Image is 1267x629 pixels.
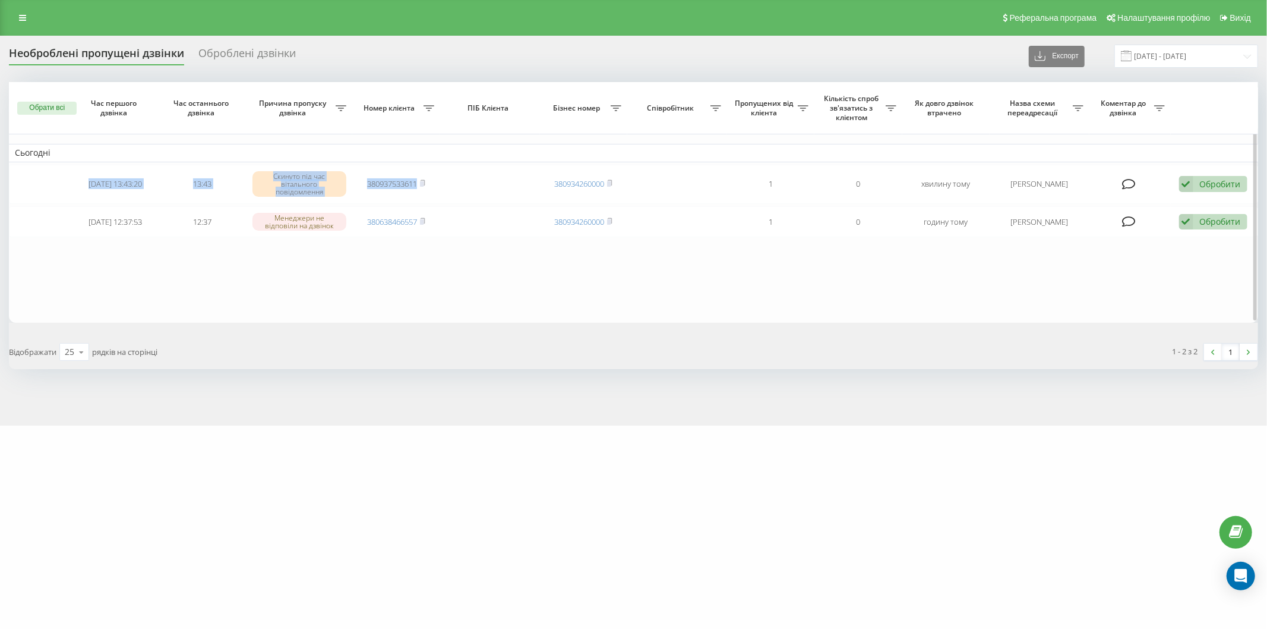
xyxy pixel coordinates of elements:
span: Як довго дзвінок втрачено [912,99,980,117]
div: 1 - 2 з 2 [1173,345,1198,357]
button: Обрати всі [17,102,77,115]
a: 380638466557 [367,216,417,227]
div: Обробити [1200,216,1241,227]
div: Скинуто під час вітального повідомлення [252,171,346,197]
td: 13:43 [159,165,246,204]
div: Менеджери не відповіли на дзвінок [252,213,346,231]
td: [DATE] 13:43:20 [71,165,159,204]
a: 380937533611 [367,178,417,189]
span: Коментар до дзвінка [1095,99,1154,117]
div: 25 [65,346,74,358]
button: Експорт [1029,46,1085,67]
span: Реферальна програма [1010,13,1097,23]
td: 1 [727,165,814,204]
td: 12:37 [159,206,246,238]
td: 0 [814,165,902,204]
span: Номер клієнта [358,103,423,113]
span: Бізнес номер [546,103,611,113]
td: 1 [727,206,814,238]
a: 380934260000 [554,216,604,227]
span: Час останнього дзвінка [169,99,236,117]
span: Причина пропуску дзвінка [252,99,336,117]
td: 0 [814,206,902,238]
span: Кількість спроб зв'язатись з клієнтом [820,94,885,122]
td: Сьогодні [9,144,1258,162]
a: 380934260000 [554,178,604,189]
td: годину тому [902,206,990,238]
a: 1 [1222,344,1240,360]
span: ПІБ Клієнта [450,103,529,113]
span: Час першого дзвінка [81,99,149,117]
div: Необроблені пропущені дзвінки [9,47,184,65]
span: Співробітник [633,103,710,113]
td: хвилину тому [902,165,990,204]
div: Обробити [1200,178,1241,190]
span: рядків на сторінці [92,347,157,357]
span: Вихід [1230,13,1251,23]
td: [PERSON_NAME] [990,206,1089,238]
td: [PERSON_NAME] [990,165,1089,204]
span: Пропущених від клієнта [733,99,798,117]
span: Назва схеми переадресації [996,99,1073,117]
span: Налаштування профілю [1117,13,1210,23]
td: [DATE] 12:37:53 [71,206,159,238]
span: Відображати [9,347,56,357]
div: Open Intercom Messenger [1227,562,1255,590]
div: Оброблені дзвінки [198,47,296,65]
